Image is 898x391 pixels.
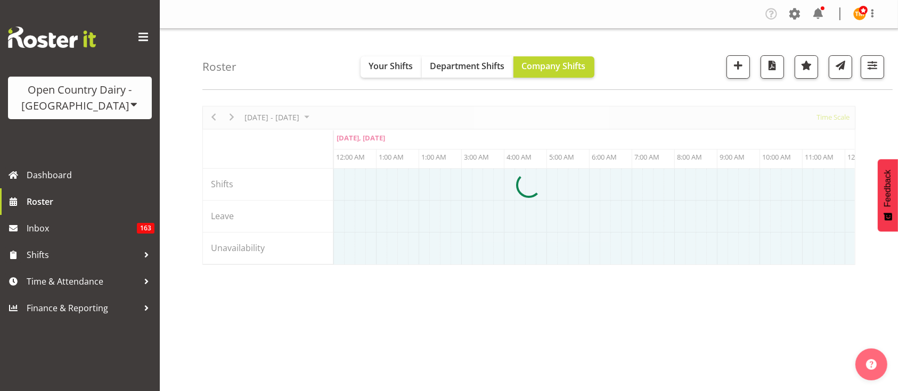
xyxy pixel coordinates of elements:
span: Company Shifts [522,60,586,72]
img: Rosterit website logo [8,27,96,48]
span: Time & Attendance [27,273,138,289]
span: 163 [137,223,154,234]
button: Filter Shifts [861,55,884,79]
span: Shifts [27,247,138,263]
button: Company Shifts [513,56,594,78]
span: Department Shifts [430,60,505,72]
button: Send a list of all shifts for the selected filtered period to all rostered employees. [829,55,852,79]
button: Add a new shift [726,55,750,79]
img: help-xxl-2.png [866,359,877,370]
button: Department Shifts [422,56,513,78]
h4: Roster [202,61,236,73]
button: Highlight an important date within the roster. [795,55,818,79]
button: Your Shifts [361,56,422,78]
button: Feedback - Show survey [878,159,898,231]
span: Inbox [27,220,137,236]
div: Open Country Dairy - [GEOGRAPHIC_DATA] [19,82,141,114]
span: Your Shifts [369,60,413,72]
button: Download a PDF of the roster according to the set date range. [761,55,784,79]
span: Feedback [883,170,893,207]
span: Dashboard [27,167,154,183]
span: Roster [27,194,154,210]
span: Finance & Reporting [27,300,138,316]
img: tim-magness10922.jpg [853,7,866,20]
